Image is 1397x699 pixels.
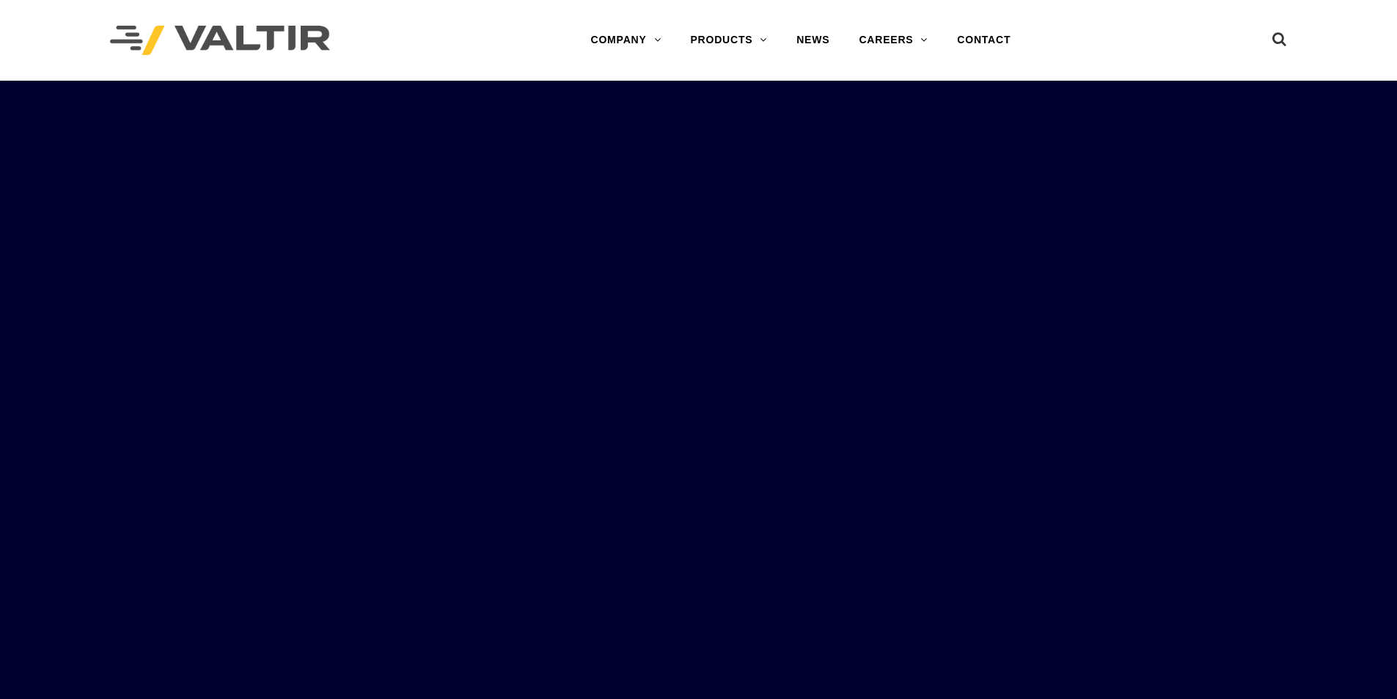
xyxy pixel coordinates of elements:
[782,26,844,55] a: NEWS
[942,26,1025,55] a: CONTACT
[110,26,330,56] img: Valtir
[675,26,782,55] a: PRODUCTS
[844,26,942,55] a: CAREERS
[576,26,675,55] a: COMPANY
